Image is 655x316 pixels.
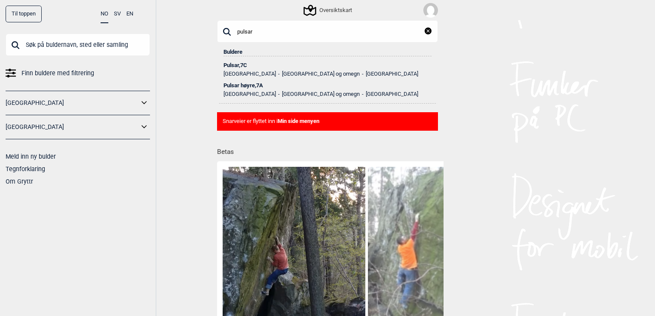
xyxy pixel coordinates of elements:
[126,6,133,22] button: EN
[217,112,438,131] div: Snarveier er flyttet inn i
[114,6,121,22] button: SV
[6,121,139,133] a: [GEOGRAPHIC_DATA]
[423,3,438,18] img: User fallback1
[6,166,45,172] a: Tegnforklaring
[223,43,432,56] div: Buldere
[223,91,276,97] li: [GEOGRAPHIC_DATA]
[360,91,418,97] li: [GEOGRAPHIC_DATA]
[6,97,139,109] a: [GEOGRAPHIC_DATA]
[101,6,108,23] button: NO
[276,91,360,97] li: [GEOGRAPHIC_DATA] og omegn
[6,178,33,185] a: Om Gryttr
[6,34,150,56] input: Søk på buldernavn, sted eller samling
[305,5,352,15] div: Oversiktskart
[21,67,94,80] span: Finn buldere med filtrering
[223,62,432,68] div: Pulsar , 7C
[6,67,150,80] a: Finn buldere med filtrering
[217,20,438,43] input: Søk på buldernavn, sted eller samling
[223,83,432,89] div: Pulsar høyre , 7A
[6,6,42,22] div: Til toppen
[276,71,360,77] li: [GEOGRAPHIC_DATA] og omegn
[278,118,319,124] b: Min side menyen
[223,71,276,77] li: [GEOGRAPHIC_DATA]
[360,71,418,77] li: [GEOGRAPHIC_DATA]
[217,142,444,157] h1: Betas
[6,153,56,160] a: Meld inn ny bulder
